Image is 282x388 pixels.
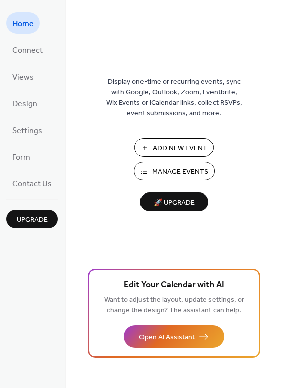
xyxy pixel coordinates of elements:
[12,123,42,139] span: Settings
[124,278,224,292] span: Edit Your Calendar with AI
[12,43,43,58] span: Connect
[106,77,242,119] span: Display one-time or recurring events, sync with Google, Outlook, Zoom, Eventbrite, Wix Events or ...
[6,12,40,34] a: Home
[12,96,37,112] span: Design
[152,167,208,177] span: Manage Events
[146,196,202,210] span: 🚀 Upgrade
[124,325,224,348] button: Open AI Assistant
[12,176,52,192] span: Contact Us
[104,293,244,317] span: Want to adjust the layout, update settings, or change the design? The assistant can help.
[6,146,36,167] a: Form
[6,172,58,194] a: Contact Us
[6,119,48,141] a: Settings
[6,92,43,114] a: Design
[17,215,48,225] span: Upgrade
[6,66,40,87] a: Views
[12,150,30,165] span: Form
[134,138,214,157] button: Add New Event
[134,162,215,180] button: Manage Events
[140,192,208,211] button: 🚀 Upgrade
[139,332,195,343] span: Open AI Assistant
[12,16,34,32] span: Home
[12,70,34,85] span: Views
[153,143,207,154] span: Add New Event
[6,210,58,228] button: Upgrade
[6,39,49,60] a: Connect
